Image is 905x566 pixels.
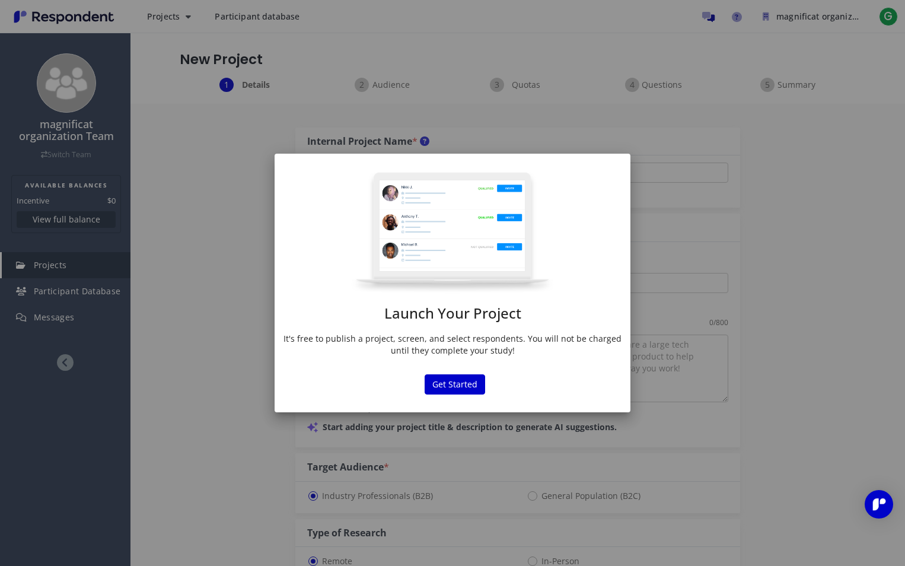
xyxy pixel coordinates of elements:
[425,374,485,395] button: Get Started
[351,171,554,294] img: project-modal.png
[865,490,893,519] div: Open Intercom Messenger
[283,333,622,357] p: It's free to publish a project, screen, and select respondents. You will not be charged until the...
[275,154,630,413] md-dialog: Launch Your ...
[283,306,622,321] h1: Launch Your Project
